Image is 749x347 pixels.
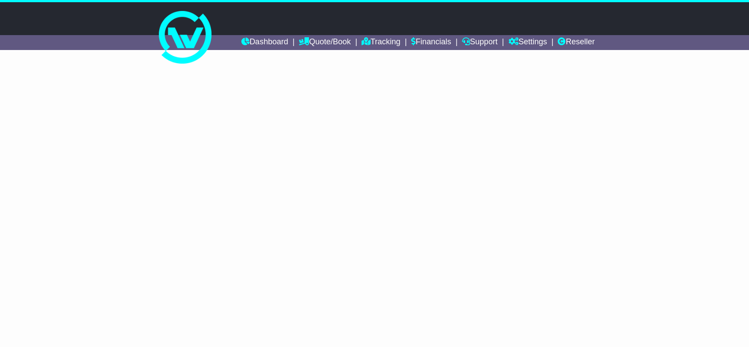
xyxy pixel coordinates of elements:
a: Support [462,35,498,50]
a: Reseller [558,35,595,50]
a: Tracking [362,35,400,50]
a: Financials [411,35,451,50]
a: Settings [509,35,547,50]
a: Quote/Book [299,35,351,50]
a: Dashboard [241,35,288,50]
